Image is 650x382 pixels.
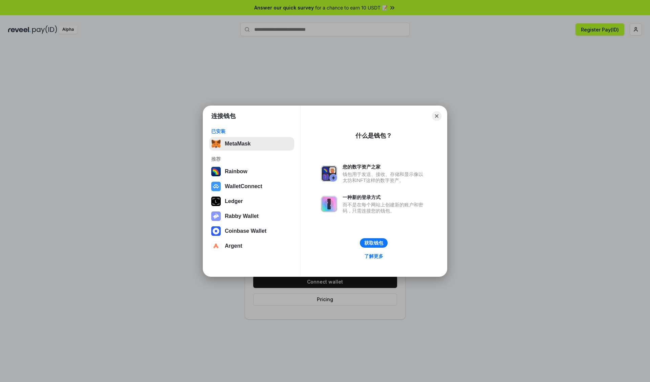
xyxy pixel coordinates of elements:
[211,156,292,162] div: 推荐
[225,168,247,175] div: Rainbow
[343,194,427,200] div: 一种新的登录方式
[321,165,337,182] img: svg+xml,%3Csvg%20xmlns%3D%22http%3A%2F%2Fwww.w3.org%2F2000%2Fsvg%22%20fill%3D%22none%22%20viewBox...
[225,243,242,249] div: Argent
[211,112,236,120] h1: 连接钱包
[225,213,259,219] div: Rabby Wallet
[211,182,221,191] img: svg+xml,%3Csvg%20width%3D%2228%22%20height%3D%2228%22%20viewBox%3D%220%200%2028%2028%22%20fill%3D...
[321,196,337,212] img: svg+xml,%3Csvg%20xmlns%3D%22http%3A%2F%2Fwww.w3.org%2F2000%2Fsvg%22%20fill%3D%22none%22%20viewBox...
[211,128,292,134] div: 已安装
[225,183,262,189] div: WalletConnect
[211,139,221,149] img: svg+xml,%3Csvg%20fill%3D%22none%22%20height%3D%2233%22%20viewBox%3D%220%200%2035%2033%22%20width%...
[343,164,427,170] div: 您的数字资产之家
[343,171,427,183] div: 钱包用于发送、接收、存储和显示像以太坊和NFT这样的数字资产。
[211,226,221,236] img: svg+xml,%3Csvg%20width%3D%2228%22%20height%3D%2228%22%20viewBox%3D%220%200%2028%2028%22%20fill%3D...
[209,224,294,238] button: Coinbase Wallet
[360,252,387,261] a: 了解更多
[209,195,294,208] button: Ledger
[209,180,294,193] button: WalletConnect
[211,167,221,176] img: svg+xml,%3Csvg%20width%3D%22120%22%20height%3D%22120%22%20viewBox%3D%220%200%20120%20120%22%20fil...
[355,132,392,140] div: 什么是钱包？
[211,197,221,206] img: svg+xml,%3Csvg%20xmlns%3D%22http%3A%2F%2Fwww.w3.org%2F2000%2Fsvg%22%20width%3D%2228%22%20height%3...
[225,141,251,147] div: MetaMask
[360,238,388,248] button: 获取钱包
[209,137,294,151] button: MetaMask
[209,239,294,253] button: Argent
[211,241,221,251] img: svg+xml,%3Csvg%20width%3D%2228%22%20height%3D%2228%22%20viewBox%3D%220%200%2028%2028%22%20fill%3D...
[211,211,221,221] img: svg+xml,%3Csvg%20xmlns%3D%22http%3A%2F%2Fwww.w3.org%2F2000%2Fsvg%22%20fill%3D%22none%22%20viewBox...
[225,198,243,204] div: Ledger
[209,209,294,223] button: Rabby Wallet
[209,165,294,178] button: Rainbow
[432,111,441,121] button: Close
[225,228,266,234] div: Coinbase Wallet
[343,202,427,214] div: 而不是在每个网站上创建新的账户和密码，只需连接您的钱包。
[364,240,383,246] div: 获取钱包
[364,253,383,259] div: 了解更多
